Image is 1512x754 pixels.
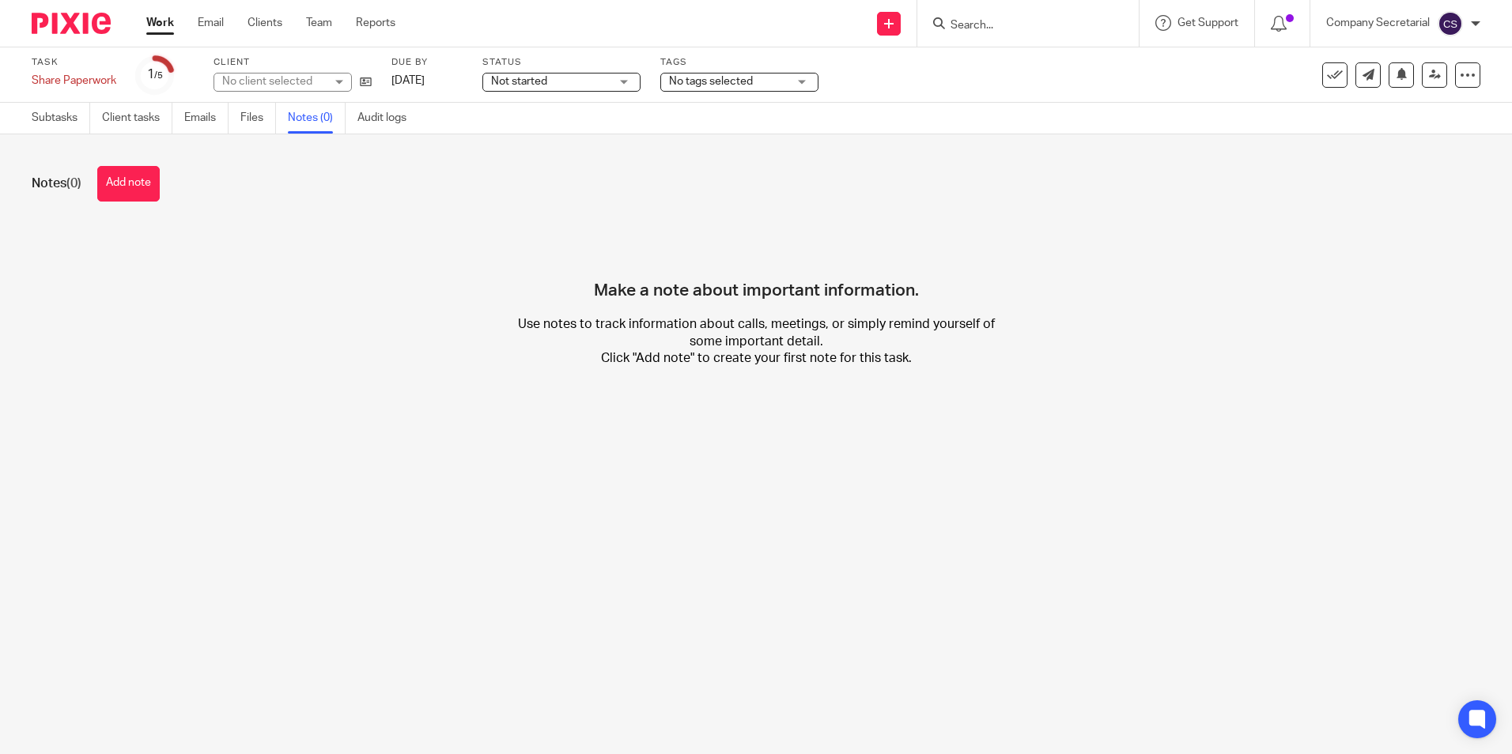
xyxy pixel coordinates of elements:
[1177,17,1238,28] span: Get Support
[482,56,641,69] label: Status
[669,76,753,87] span: No tags selected
[32,103,90,134] a: Subtasks
[515,316,998,367] p: Use notes to track information about calls, meetings, or simply remind yourself of some important...
[356,15,395,31] a: Reports
[594,225,919,301] h4: Make a note about important information.
[222,74,325,89] div: No client selected
[949,19,1091,33] input: Search
[240,103,276,134] a: Files
[97,166,160,202] button: Add note
[491,76,547,87] span: Not started
[1438,11,1463,36] img: svg%3E
[154,71,163,80] small: /5
[32,73,116,89] div: Share Paperwork
[32,56,116,69] label: Task
[306,15,332,31] a: Team
[248,15,282,31] a: Clients
[198,15,224,31] a: Email
[288,103,346,134] a: Notes (0)
[391,75,425,86] span: [DATE]
[660,56,818,69] label: Tags
[102,103,172,134] a: Client tasks
[391,56,463,69] label: Due by
[66,177,81,190] span: (0)
[184,103,229,134] a: Emails
[214,56,372,69] label: Client
[32,175,81,192] h1: Notes
[32,13,111,34] img: Pixie
[146,15,174,31] a: Work
[357,103,418,134] a: Audit logs
[1326,15,1430,31] p: Company Secretarial
[147,66,163,84] div: 1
